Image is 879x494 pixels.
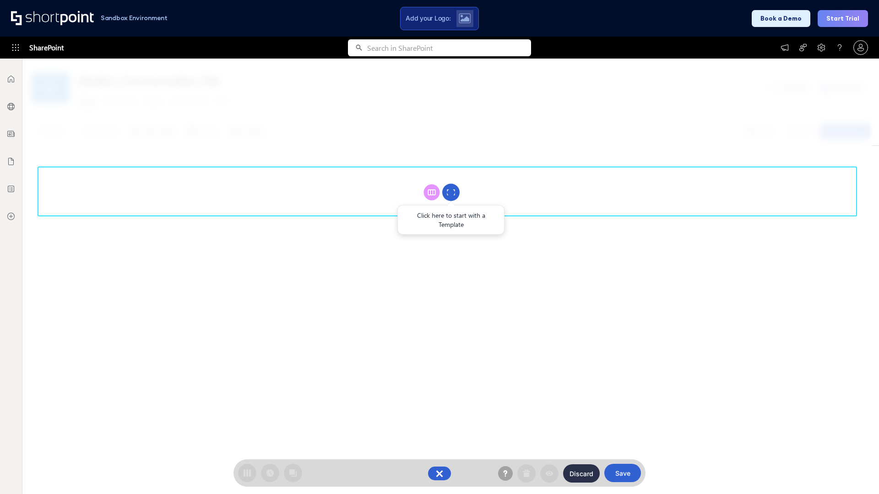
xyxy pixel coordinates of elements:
[406,14,450,22] span: Add your Logo:
[818,10,868,27] button: Start Trial
[459,13,471,23] img: Upload logo
[29,37,64,59] span: SharePoint
[604,464,641,482] button: Save
[752,10,810,27] button: Book a Demo
[367,39,531,56] input: Search in SharePoint
[563,464,600,483] button: Discard
[833,450,879,494] iframe: Chat Widget
[101,16,168,21] h1: Sandbox Environment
